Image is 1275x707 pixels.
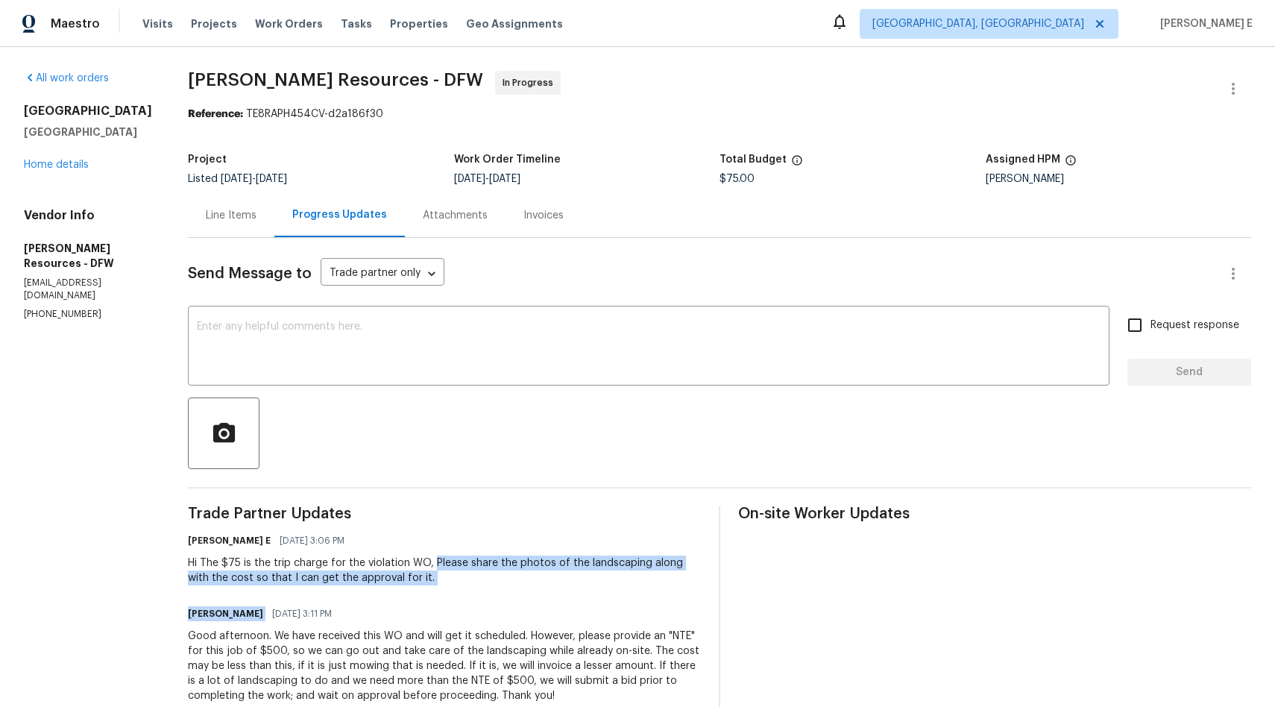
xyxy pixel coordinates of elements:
div: Hi The $75 is the trip charge for the violation WO, Please share the photos of the landscaping al... [188,556,701,585]
a: All work orders [24,73,109,84]
div: Good afternoon. We have received this WO and will get it scheduled. However, please provide an "N... [188,629,701,703]
h5: Assigned HPM [986,154,1060,165]
span: Listed [188,174,287,184]
span: - [221,174,287,184]
span: [DATE] 3:11 PM [272,606,332,621]
span: Geo Assignments [466,16,563,31]
p: [EMAIL_ADDRESS][DOMAIN_NAME] [24,277,152,302]
span: Projects [191,16,237,31]
span: The hpm assigned to this work order. [1065,154,1077,174]
div: Attachments [423,208,488,223]
span: [DATE] [256,174,287,184]
a: Home details [24,160,89,170]
span: [DATE] [489,174,520,184]
span: Request response [1150,318,1239,333]
div: Line Items [206,208,256,223]
span: On-site Worker Updates [738,506,1251,521]
span: [DATE] [454,174,485,184]
h5: Work Order Timeline [454,154,561,165]
span: The total cost of line items that have been proposed by Opendoor. This sum includes line items th... [791,154,803,174]
div: TE8RAPH454CV-d2a186f30 [188,107,1251,122]
div: [PERSON_NAME] [986,174,1252,184]
h5: Total Budget [720,154,787,165]
span: [GEOGRAPHIC_DATA], [GEOGRAPHIC_DATA] [872,16,1084,31]
h2: [GEOGRAPHIC_DATA] [24,104,152,119]
h5: [PERSON_NAME] Resources - DFW [24,241,152,271]
span: [PERSON_NAME] E [1154,16,1253,31]
span: [PERSON_NAME] Resources - DFW [188,71,483,89]
span: [DATE] 3:06 PM [280,533,344,548]
span: Properties [390,16,448,31]
span: Visits [142,16,173,31]
b: Reference: [188,109,243,119]
p: [PHONE_NUMBER] [24,308,152,321]
span: Trade Partner Updates [188,506,701,521]
span: Send Message to [188,266,312,281]
span: Tasks [341,19,372,29]
span: In Progress [503,75,559,90]
h6: [PERSON_NAME] E [188,533,271,548]
div: Trade partner only [321,262,444,286]
div: Invoices [523,208,564,223]
span: - [454,174,520,184]
h4: Vendor Info [24,208,152,223]
div: Progress Updates [292,207,387,222]
h6: [PERSON_NAME] [188,606,263,621]
span: Work Orders [255,16,323,31]
h5: [GEOGRAPHIC_DATA] [24,125,152,139]
h5: Project [188,154,227,165]
span: Maestro [51,16,100,31]
span: $75.00 [720,174,755,184]
span: [DATE] [221,174,252,184]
